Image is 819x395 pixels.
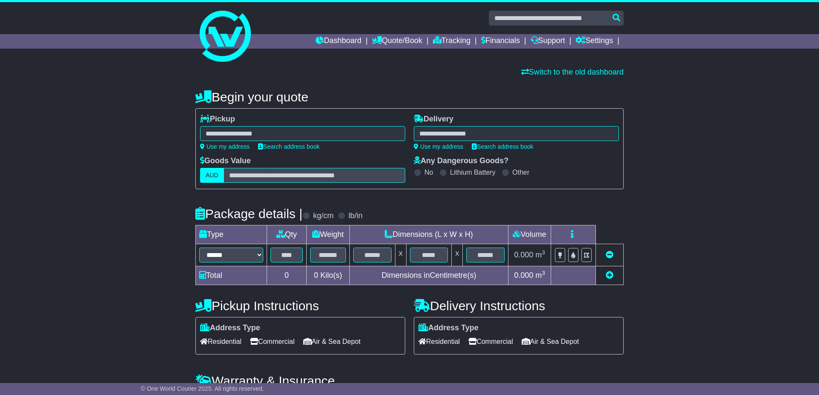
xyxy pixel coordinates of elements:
span: 0 [314,271,318,280]
sup: 3 [542,249,545,256]
label: Address Type [418,323,479,333]
a: Switch to the old dashboard [521,68,624,76]
label: kg/cm [313,211,334,221]
label: Address Type [200,323,260,333]
a: Dashboard [316,34,361,49]
h4: Warranty & Insurance [195,374,624,388]
a: Remove this item [606,251,613,259]
a: Use my address [200,143,250,150]
td: Dimensions (L x W x H) [349,225,508,244]
td: Weight [307,225,350,244]
label: AUD [200,168,224,183]
label: Lithium Battery [450,168,496,176]
td: Kilo(s) [307,266,350,285]
td: 0 [267,266,307,285]
td: Qty [267,225,307,244]
h4: Package details | [195,207,302,221]
span: m [535,251,545,259]
span: 0.000 [514,251,533,259]
a: Use my address [414,143,463,150]
td: x [395,244,406,266]
td: Total [196,266,267,285]
label: No [424,168,433,176]
span: © One World Courier 2025. All rights reserved. [141,385,264,392]
a: Support [531,34,565,49]
a: Tracking [433,34,470,49]
label: lb/in [349,211,363,221]
a: Quote/Book [372,34,422,49]
h4: Begin your quote [195,90,624,104]
span: Residential [200,335,241,348]
a: Search address book [258,143,319,150]
a: Financials [481,34,520,49]
span: 0.000 [514,271,533,280]
label: Goods Value [200,156,251,166]
td: Volume [508,225,551,244]
span: Air & Sea Depot [303,335,361,348]
span: m [535,271,545,280]
td: Type [196,225,267,244]
label: Pickup [200,115,235,124]
a: Settings [575,34,613,49]
span: Air & Sea Depot [522,335,579,348]
td: Dimensions in Centimetre(s) [349,266,508,285]
label: Any Dangerous Goods? [414,156,508,166]
h4: Pickup Instructions [195,299,405,313]
a: Search address book [472,143,533,150]
span: Residential [418,335,460,348]
span: Commercial [468,335,513,348]
sup: 3 [542,270,545,276]
h4: Delivery Instructions [414,299,624,313]
label: Delivery [414,115,453,124]
td: x [452,244,463,266]
label: Other [512,168,529,176]
span: Commercial [250,335,294,348]
a: Add new item [606,271,613,280]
